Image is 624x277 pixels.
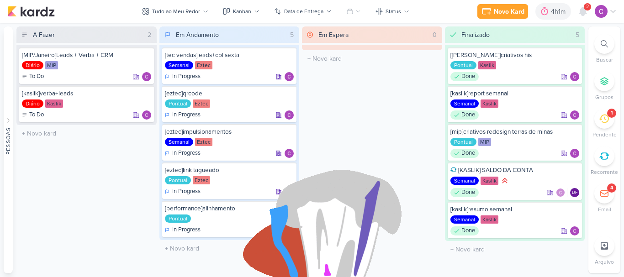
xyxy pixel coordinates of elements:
[165,89,294,98] div: [eztec]qrcode
[45,61,58,69] div: MIP
[461,110,475,120] p: Done
[285,110,294,120] img: Carlos Lima
[596,56,613,64] p: Buscar
[481,99,498,108] div: Kaslik
[570,149,579,158] div: Responsável: Carlos Lima
[556,188,565,197] img: Carlos Lima
[598,205,611,214] p: Email
[172,72,201,81] p: In Progress
[450,177,479,185] div: Semanal
[450,149,479,158] div: Done
[570,110,579,120] img: Carlos Lima
[285,225,294,235] div: Responsável: Carlos Lima
[447,243,583,256] input: + Novo kard
[450,61,476,69] div: Pontual
[22,89,151,98] div: [kaslik]verba+leads
[304,52,440,65] input: + Novo kard
[285,149,294,158] div: Responsável: Carlos Lima
[461,226,475,235] p: Done
[285,72,294,81] img: Carlos Lima
[556,188,567,197] div: Colaboradores: Carlos Lima
[570,188,579,197] div: Responsável: Diego Freitas
[18,127,155,140] input: + Novo kard
[165,204,294,213] div: [performance]alinhamento
[450,166,580,174] div: [KASLIK] SALDO DA CONTA
[22,110,44,120] div: To Do
[142,110,151,120] div: Responsável: Carlos Lima
[570,110,579,120] div: Responsável: Carlos Lima
[142,72,151,81] div: Responsável: Carlos Lima
[595,5,608,18] img: Carlos Lima
[285,149,294,158] img: Carlos Lima
[193,99,210,108] div: Eztec
[172,187,201,196] p: In Progress
[450,128,580,136] div: [mip]criativos redesign terras de minas
[450,138,476,146] div: Pontual
[165,225,201,235] div: In Progress
[478,138,491,146] div: MIP
[165,214,191,223] div: Pontual
[172,110,201,120] p: In Progress
[450,188,479,197] div: Done
[285,72,294,81] div: Responsável: Carlos Lima
[461,72,475,81] p: Done
[461,188,475,197] p: Done
[172,225,201,235] p: In Progress
[165,72,201,81] div: In Progress
[461,30,490,40] div: Finalizado
[22,61,43,69] div: Diário
[165,51,294,59] div: [tec vendas]leads+cpl sexta
[165,110,201,120] div: In Progress
[610,184,613,192] div: 4
[450,99,479,108] div: Semanal
[285,225,294,235] img: Carlos Lima
[450,215,479,224] div: Semanal
[22,51,151,59] div: [MIP/Janeiro]Leads + Verba + CRM
[595,93,613,101] p: Grupos
[595,258,614,266] p: Arquivo
[450,226,479,235] div: Done
[591,168,618,176] p: Recorrente
[570,72,579,81] div: Responsável: Carlos Lima
[165,166,294,174] div: [eztec]link tagueado
[572,30,583,40] div: 5
[285,110,294,120] div: Responsável: Carlos Lima
[7,6,55,17] img: kardz.app
[165,187,201,196] div: In Progress
[176,30,219,40] div: Em Andamento
[144,30,155,40] div: 2
[195,138,212,146] div: Eztec
[461,149,475,158] p: Done
[450,89,580,98] div: [kaslik]report semanal
[4,26,13,273] button: Pessoas
[592,131,617,139] p: Pendente
[45,99,63,108] div: Kaslik
[450,110,479,120] div: Done
[588,34,620,64] li: Ctrl + F
[4,127,12,154] div: Pessoas
[165,99,191,108] div: Pontual
[570,226,579,235] img: Carlos Lima
[165,149,201,158] div: In Progress
[165,128,294,136] div: [eztec]impulsionamentos
[286,30,297,40] div: 5
[29,110,44,120] p: To Do
[450,72,479,81] div: Done
[477,4,528,19] button: Novo Kard
[161,242,298,255] input: + Novo kard
[193,176,210,184] div: Eztec
[142,72,151,81] img: Carlos Lima
[586,3,589,10] span: 2
[570,188,579,197] div: Diego Freitas
[478,61,496,69] div: Kaslik
[481,177,498,185] div: Kaslik
[22,99,43,108] div: Diário
[429,30,440,40] div: 0
[318,30,349,40] div: Em Espera
[611,110,613,117] div: 1
[22,72,44,81] div: To Do
[494,7,524,16] div: Novo Kard
[285,187,294,196] div: Responsável: Carlos Lima
[572,191,577,195] p: DF
[450,205,580,214] div: [kaslik]resumo semanal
